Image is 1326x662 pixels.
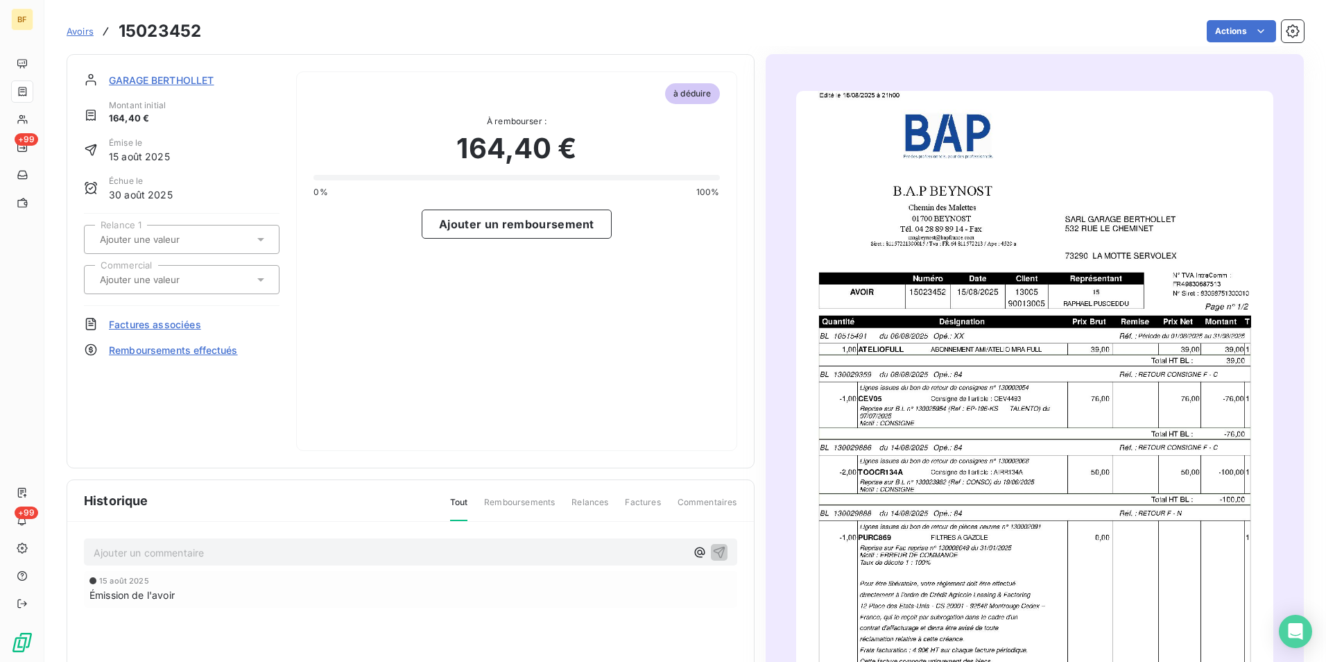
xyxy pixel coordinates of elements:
span: 30 août 2025 [109,187,173,202]
span: 100% [696,186,720,198]
input: Ajouter une valeur [98,273,238,286]
div: Open Intercom Messenger [1279,615,1312,648]
button: Actions [1207,20,1276,42]
span: Factures [625,496,660,520]
span: Avoirs [67,26,94,37]
span: Émission de l'avoir [89,588,175,602]
span: À rembourser : [313,115,719,128]
img: Logo LeanPay [11,631,33,654]
span: Commentaires [678,496,737,520]
span: 164,40 € [456,128,576,169]
div: BF [11,8,33,31]
span: 164,40 € [109,112,166,126]
span: GARAGE BERTHOLLET [109,73,214,87]
span: 0% [313,186,327,198]
button: Ajouter un remboursement [422,210,612,239]
h3: 15023452 [119,19,201,44]
span: 15 août 2025 [109,149,170,164]
a: Avoirs [67,24,94,38]
span: Tout [450,496,468,521]
span: +99 [15,133,38,146]
span: Relances [571,496,608,520]
span: Remboursements effectués [109,343,238,357]
span: à déduire [665,83,719,104]
span: Échue le [109,175,173,187]
span: Émise le [109,137,170,149]
input: Ajouter une valeur [98,233,238,246]
span: Remboursements [484,496,555,520]
span: 15 août 2025 [99,577,149,585]
span: +99 [15,507,38,519]
span: Montant initial [109,99,166,112]
span: Factures associées [109,317,201,332]
span: Historique [84,491,148,510]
